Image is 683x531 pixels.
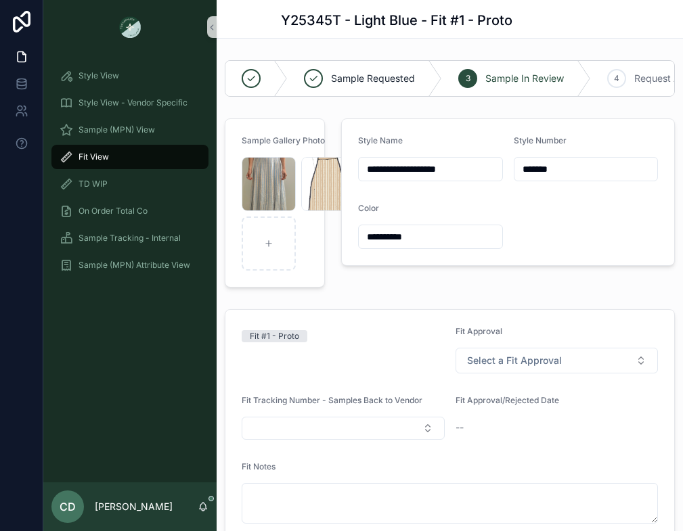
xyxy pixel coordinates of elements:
span: Sample Tracking - Internal [79,233,181,244]
span: Sample Requested [331,72,415,85]
a: Fit View [51,145,208,169]
span: 4 [614,73,619,84]
button: Select Button [456,348,659,373]
span: Sample (MPN) View [79,124,155,135]
div: Fit #1 - Proto [250,330,299,342]
span: 3 [466,73,470,84]
span: Select a Fit Approval [467,354,562,367]
span: Fit Approval [456,326,502,336]
a: Style View - Vendor Specific [51,91,208,115]
a: TD WIP [51,172,208,196]
span: Sample (MPN) Attribute View [79,260,190,271]
span: -- [456,421,464,434]
h1: Y25345T - Light Blue - Fit #1 - Proto [281,11,512,30]
span: Style View [79,70,119,81]
a: Sample (MPN) Attribute View [51,253,208,277]
img: App logo [119,16,141,38]
span: Fit Tracking Number - Samples Back to Vendor [242,395,422,405]
span: Fit View [79,152,109,162]
span: Style Number [514,135,567,145]
button: Select Button [242,417,445,440]
p: [PERSON_NAME] [95,500,173,513]
span: Sample Gallery Photo [242,135,325,145]
span: Style View - Vendor Specific [79,97,188,108]
span: Fit Approval/Rejected Date [456,395,559,405]
span: Fit Notes [242,461,276,471]
a: Sample Tracking - Internal [51,226,208,250]
span: Color [358,203,379,213]
span: Sample In Review [485,72,564,85]
span: CD [60,499,76,515]
span: On Order Total Co [79,206,148,216]
a: Style View [51,64,208,88]
a: On Order Total Co [51,199,208,223]
a: Sample (MPN) View [51,118,208,142]
div: scrollable content [43,54,217,295]
span: Style Name [358,135,403,145]
span: TD WIP [79,179,108,189]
